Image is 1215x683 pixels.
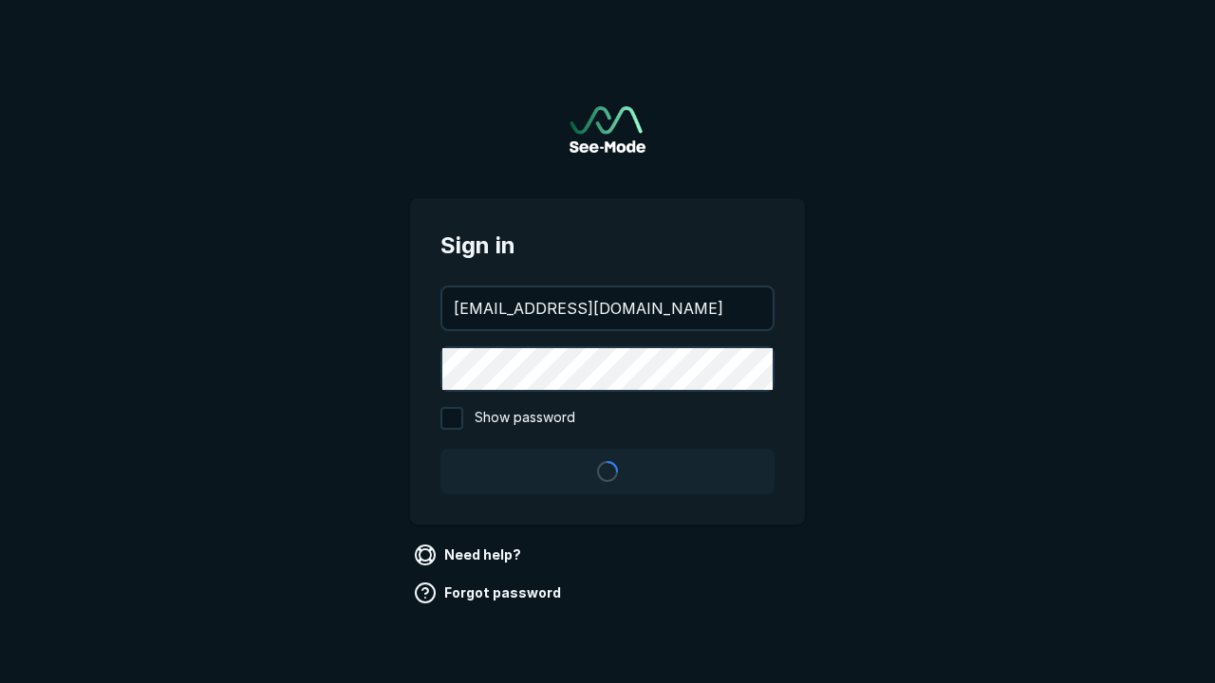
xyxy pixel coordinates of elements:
span: Sign in [440,229,775,263]
a: Need help? [410,540,529,570]
span: Show password [475,407,575,430]
input: your@email.com [442,287,773,329]
a: Go to sign in [570,106,645,153]
img: See-Mode Logo [570,106,645,153]
a: Forgot password [410,578,569,608]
